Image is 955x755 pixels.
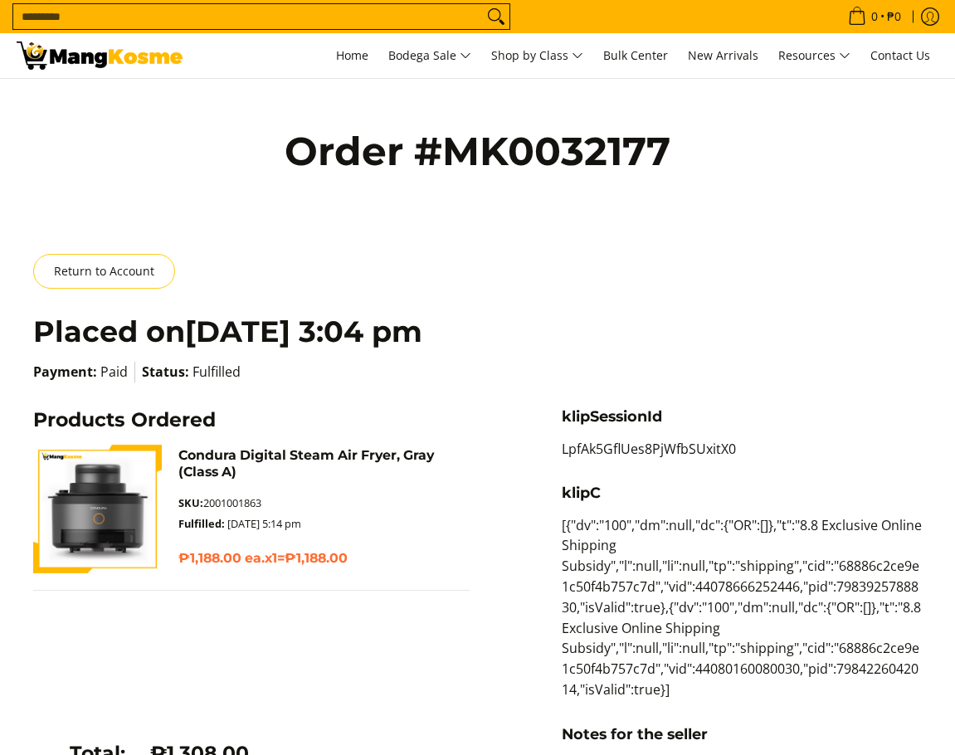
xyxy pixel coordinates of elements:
[178,495,261,510] span: 2001001863
[562,515,923,717] p: [{"dv":"100","dm":null,"dc":{"OR":[]},"t":"8.8 Exclusive Online Shipping Subsidy","l":null,"li":n...
[285,550,348,566] span: ₱1,188.00
[778,46,850,66] span: Resources
[272,550,277,566] span: 1
[770,33,859,78] a: Resources
[562,484,923,502] h4: klipC
[328,33,377,78] a: Home
[33,254,175,289] a: Return to Account
[680,33,767,78] a: New Arrivals
[869,11,880,22] span: 0
[562,725,923,743] h4: Notes for the seller
[491,46,583,66] span: Shop by Class
[33,607,142,628] div: Subtotal:
[100,363,128,381] span: Paid
[33,363,97,381] strong: Payment:
[142,607,469,628] div: ₱1,188.00
[336,47,368,63] span: Home
[562,439,923,476] p: LpfAk5GflUes8PjWfbSUxitX0
[870,47,930,63] span: Contact Us
[178,447,434,480] a: Condura Digital Steam Air Fryer, Gray (Class A)
[884,11,904,22] span: ₱0
[199,33,938,78] nav: Main Menu
[843,7,906,26] span: •
[603,47,668,63] span: Bulk Center
[380,33,480,78] a: Bodega Sale
[483,33,592,78] a: Shop by Class
[483,4,509,29] button: Search
[17,41,183,70] img: Order #MK0032177 | Mang Kosme
[33,407,470,431] h3: Products Ordered
[192,363,241,381] span: Fulfilled
[178,516,225,531] strong: Fulfilled:
[142,363,189,381] strong: Status:
[562,407,923,426] h4: klipSessionId
[185,314,422,349] time: [DATE] 3:04 pm
[227,516,301,531] time: [DATE] 5:14 pm
[33,445,162,573] img: Condura Digital Steam Air Fryer, Gray (Class A)
[33,314,922,350] h2: Placed on
[595,33,676,78] a: Bulk Center
[178,550,265,566] span: ₱1,188.00 ea.
[178,495,203,510] strong: SKU:
[862,33,938,78] a: Contact Us
[178,550,469,567] h6: x =
[134,127,821,176] h1: Order #MK0032177
[388,46,471,66] span: Bodega Sale
[688,47,758,63] span: New Arrivals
